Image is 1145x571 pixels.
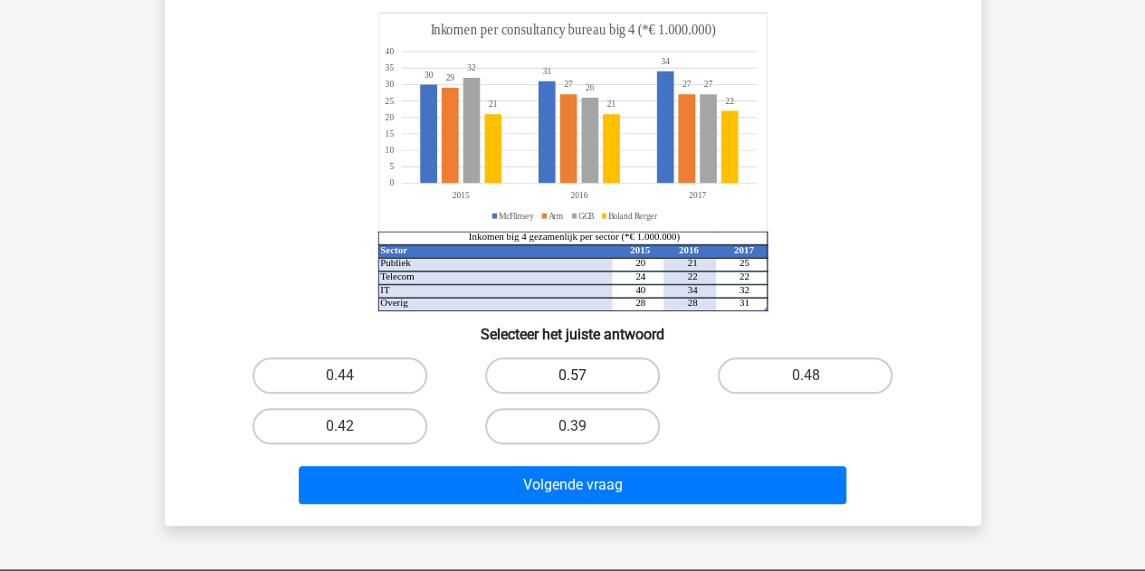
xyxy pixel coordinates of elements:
label: 0.44 [253,357,427,394]
tspan: 201520162017 [452,190,705,201]
tspan: 32 [739,284,749,295]
tspan: 22 [725,95,733,106]
tspan: IT [380,284,390,295]
tspan: 34 [687,284,697,295]
tspan: 2017 [733,244,753,255]
tspan: 25 [385,95,394,106]
tspan: 30 [424,69,433,80]
tspan: 21 [687,257,697,268]
tspan: 28 [687,297,697,308]
tspan: Inkomen per consultancy bureau big 4 (*€ 1.000.000) [430,22,715,39]
tspan: McFlinsey [499,210,534,221]
tspan: 10 [385,145,394,156]
tspan: Overig [380,297,408,308]
tspan: 2016 [678,244,698,255]
button: Volgende vraag [299,466,846,504]
tspan: 30 [385,79,394,90]
label: 0.39 [485,408,660,444]
h6: Selecteer het juiste antwoord [194,311,952,343]
tspan: Arm [549,210,563,221]
tspan: 31 [739,297,749,308]
tspan: 15 [385,128,394,139]
label: 0.48 [718,357,892,394]
tspan: Publiek [380,257,411,268]
tspan: 5 [389,161,394,172]
tspan: 35 [385,62,394,73]
tspan: Boland Rerger [608,210,658,221]
tspan: 40 [635,284,645,295]
tspan: 28 [635,297,645,308]
tspan: 20 [385,111,394,122]
tspan: Inkomen big 4 gezamenlijk per sector (*€ 1.000.000) [468,231,680,243]
tspan: 29 [445,72,453,83]
tspan: 22 [739,271,749,281]
tspan: 27 [703,79,712,90]
tspan: 22 [687,271,697,281]
tspan: 32 [467,62,476,73]
label: 0.57 [485,357,660,394]
tspan: 2727 [564,79,691,90]
label: 0.42 [253,408,427,444]
tspan: Telecom [380,271,415,281]
tspan: GCB [578,210,595,221]
tspan: 40 [385,46,394,57]
tspan: 31 [542,66,551,77]
tspan: Sector [380,244,407,255]
tspan: 34 [661,56,670,67]
tspan: 26 [585,82,594,93]
tspan: 0 [389,177,394,188]
tspan: 2121 [488,99,615,109]
tspan: 2015 [630,244,650,255]
tspan: 20 [635,257,645,268]
tspan: 24 [635,271,645,281]
tspan: 25 [739,257,749,268]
